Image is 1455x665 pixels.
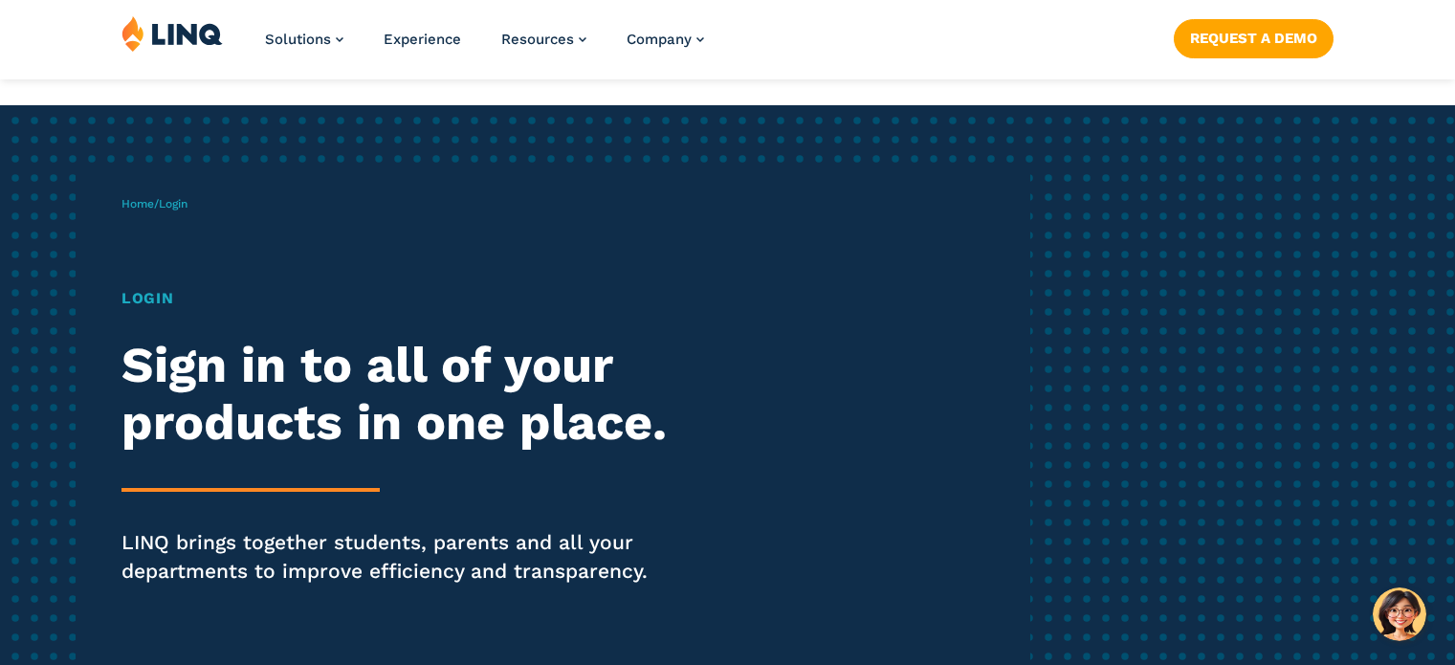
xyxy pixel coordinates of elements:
[121,197,154,211] a: Home
[501,31,574,48] span: Resources
[121,15,223,52] img: LINQ | K‑12 Software
[121,528,682,586] p: LINQ brings together students, parents and all your departments to improve efficiency and transpa...
[1373,587,1426,641] button: Hello, have a question? Let’s chat.
[501,31,586,48] a: Resources
[265,31,331,48] span: Solutions
[121,337,682,452] h2: Sign in to all of your products in one place.
[121,287,682,310] h1: Login
[121,197,187,211] span: /
[627,31,704,48] a: Company
[384,31,461,48] a: Experience
[1174,19,1334,57] a: Request a Demo
[265,15,704,78] nav: Primary Navigation
[1174,15,1334,57] nav: Button Navigation
[159,197,187,211] span: Login
[627,31,692,48] span: Company
[265,31,343,48] a: Solutions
